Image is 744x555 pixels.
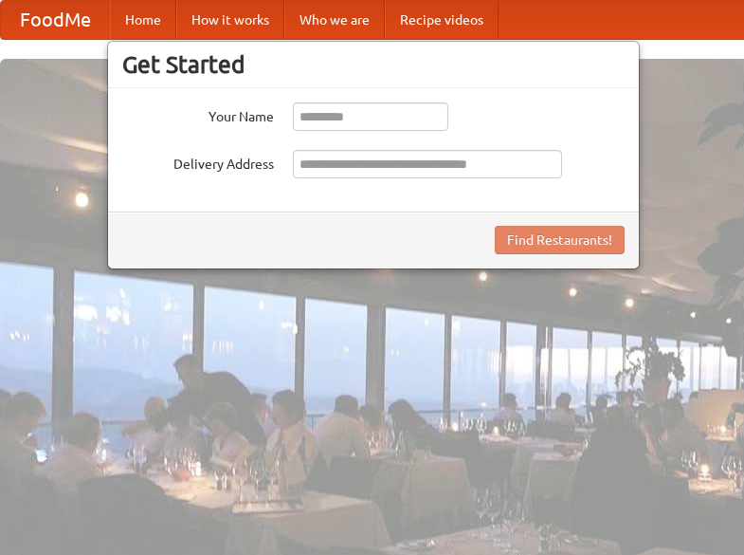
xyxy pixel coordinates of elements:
[122,50,625,79] h3: Get Started
[110,1,176,39] a: Home
[495,226,625,254] button: Find Restaurants!
[284,1,385,39] a: Who we are
[122,150,274,174] label: Delivery Address
[1,1,110,39] a: FoodMe
[122,102,274,126] label: Your Name
[385,1,499,39] a: Recipe videos
[176,1,284,39] a: How it works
